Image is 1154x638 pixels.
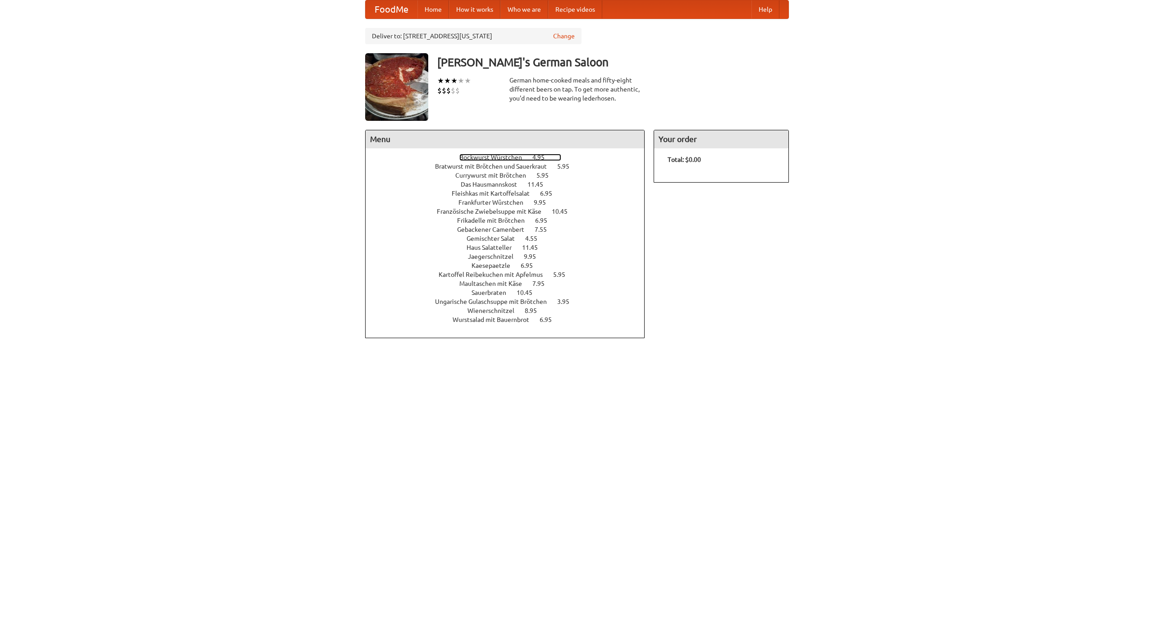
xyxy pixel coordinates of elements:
[417,0,449,18] a: Home
[557,163,578,170] span: 5.95
[453,316,538,323] span: Wurstsalad mit Bauernbrot
[467,235,524,242] span: Gemischter Salat
[442,86,446,96] li: $
[451,76,458,86] li: ★
[524,253,545,260] span: 9.95
[522,244,547,251] span: 11.45
[435,298,556,305] span: Ungarische Gulaschsuppe mit Brötchen
[366,130,644,148] h4: Menu
[517,289,541,296] span: 10.45
[553,271,574,278] span: 5.95
[525,235,546,242] span: 4.55
[553,32,575,41] a: Change
[437,208,550,215] span: Französische Zwiebelsuppe mit Käse
[451,86,455,96] li: $
[444,76,451,86] li: ★
[532,154,554,161] span: 4.95
[536,172,558,179] span: 5.95
[509,76,645,103] div: German home-cooked meals and fifty-eight different beers on tap. To get more authentic, you'd nee...
[446,86,451,96] li: $
[535,217,556,224] span: 6.95
[540,316,561,323] span: 6.95
[365,28,582,44] div: Deliver to: [STREET_ADDRESS][US_STATE]
[439,271,552,278] span: Kartoffel Reibekuchen mit Apfelmus
[654,130,788,148] h4: Your order
[449,0,500,18] a: How it works
[751,0,779,18] a: Help
[435,163,556,170] span: Bratwurst mit Brötchen und Sauerkraut
[452,190,569,197] a: Fleishkas mit Kartoffelsalat 6.95
[532,280,554,287] span: 7.95
[437,86,442,96] li: $
[467,244,554,251] a: Haus Salatteller 11.45
[467,307,554,314] a: Wienerschnitzel 8.95
[468,253,522,260] span: Jaegerschnitzel
[548,0,602,18] a: Recipe videos
[458,199,563,206] a: Frankfurter Würstchen 9.95
[435,298,586,305] a: Ungarische Gulaschsuppe mit Brötchen 3.95
[525,307,546,314] span: 8.95
[459,154,531,161] span: Bockwurst Würstchen
[557,298,578,305] span: 3.95
[527,181,552,188] span: 11.45
[437,76,444,86] li: ★
[472,289,515,296] span: Sauerbraten
[459,280,561,287] a: Maultaschen mit Käse 7.95
[535,226,556,233] span: 7.55
[459,154,561,161] a: Bockwurst Würstchen 4.95
[457,226,563,233] a: Gebackener Camenbert 7.55
[467,244,521,251] span: Haus Salatteller
[668,156,701,163] b: Total: $0.00
[467,307,523,314] span: Wienerschnitzel
[461,181,526,188] span: Das Hausmannskost
[435,163,586,170] a: Bratwurst mit Brötchen und Sauerkraut 5.95
[521,262,542,269] span: 6.95
[457,226,533,233] span: Gebackener Camenbert
[500,0,548,18] a: Who we are
[472,262,519,269] span: Kaesepaetzle
[365,53,428,121] img: angular.jpg
[472,262,550,269] a: Kaesepaetzle 6.95
[552,208,577,215] span: 10.45
[366,0,417,18] a: FoodMe
[455,172,565,179] a: Currywurst mit Brötchen 5.95
[437,53,789,71] h3: [PERSON_NAME]'s German Saloon
[452,190,539,197] span: Fleishkas mit Kartoffelsalat
[540,190,561,197] span: 6.95
[453,316,568,323] a: Wurstsalad mit Bauernbrot 6.95
[472,289,549,296] a: Sauerbraten 10.45
[461,181,560,188] a: Das Hausmannskost 11.45
[439,271,582,278] a: Kartoffel Reibekuchen mit Apfelmus 5.95
[464,76,471,86] li: ★
[437,208,584,215] a: Französische Zwiebelsuppe mit Käse 10.45
[458,199,532,206] span: Frankfurter Würstchen
[455,86,460,96] li: $
[457,217,534,224] span: Frikadelle mit Brötchen
[534,199,555,206] span: 9.95
[459,280,531,287] span: Maultaschen mit Käse
[455,172,535,179] span: Currywurst mit Brötchen
[468,253,553,260] a: Jaegerschnitzel 9.95
[467,235,554,242] a: Gemischter Salat 4.55
[458,76,464,86] li: ★
[457,217,564,224] a: Frikadelle mit Brötchen 6.95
